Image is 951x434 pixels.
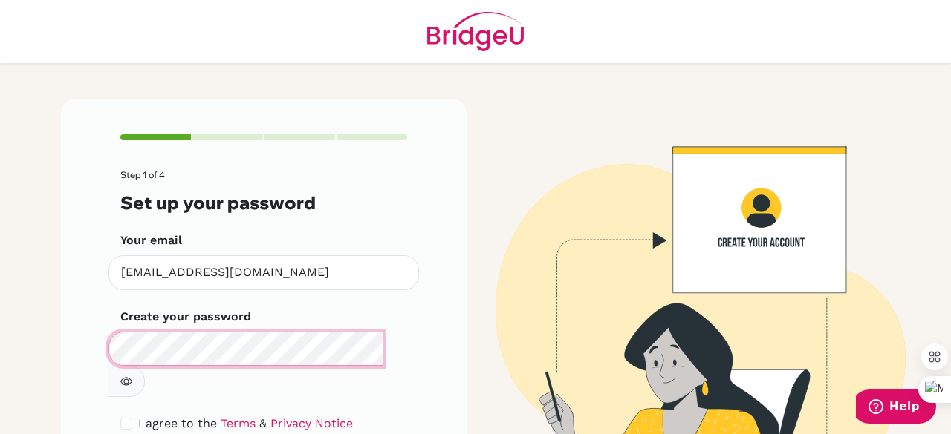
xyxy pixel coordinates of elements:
span: & [259,416,267,430]
h3: Set up your password [120,192,407,214]
a: Privacy Notice [270,416,353,430]
label: Create your password [120,308,251,326]
label: Your email [120,231,182,249]
span: Step 1 of 4 [120,169,165,180]
iframe: Opens a widget where you can find more information [856,389,936,427]
input: Insert your email* [108,255,419,290]
span: I agree to the [138,416,217,430]
a: Terms [221,416,256,430]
